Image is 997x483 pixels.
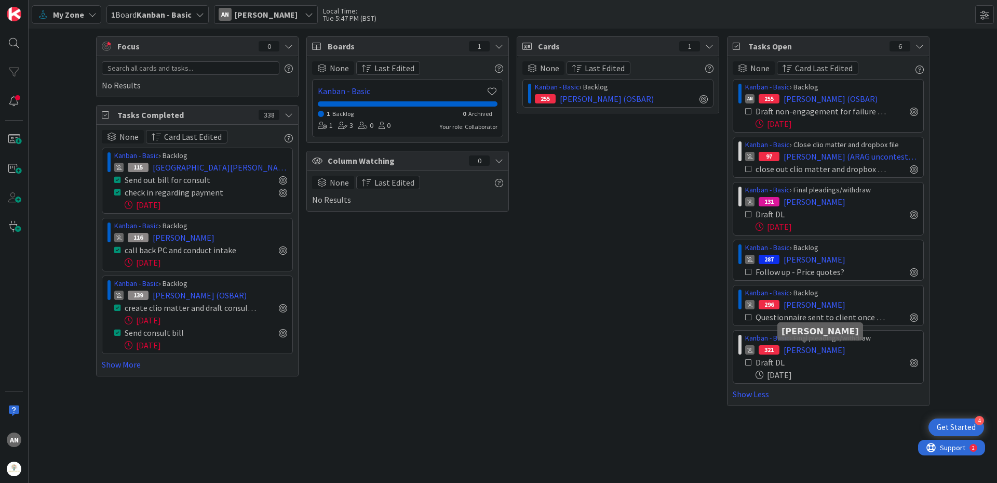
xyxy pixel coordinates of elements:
span: Backlog [332,110,354,118]
span: [PERSON_NAME] [784,344,845,356]
div: › Final pleadings/withdraw [745,333,918,344]
a: Kanban - Basic [745,333,790,343]
div: Questionnaire sent to client once engagement materials are received [756,311,887,323]
a: Kanban - Basic [535,82,580,92]
button: Last Edited [567,61,630,75]
div: 2 [54,4,57,12]
span: [PERSON_NAME] (OSBAR) [560,93,654,105]
span: Focus [117,40,250,53]
a: Kanban - Basic [114,151,159,160]
div: [DATE] [756,118,918,130]
div: Follow up - Price quotes? [756,266,873,278]
div: 1 [469,41,490,51]
div: No Results [102,61,293,92]
span: Cards [538,40,674,53]
div: Draft DL [756,208,843,220]
span: [PERSON_NAME] (ARAG uncontested divorce) [784,150,918,163]
span: Last Edited [374,62,414,74]
span: Tasks Completed [117,109,253,121]
a: Kanban - Basic [318,85,487,97]
div: › Backlog [745,288,918,298]
div: 0 [259,41,279,51]
div: Draft DL [756,356,843,369]
span: [PERSON_NAME] [784,195,845,208]
button: Card Last Edited [777,61,858,75]
img: avatar [7,462,21,476]
div: Send out bill for consult [125,174,240,186]
div: AN [219,8,232,21]
span: [PERSON_NAME] [784,298,845,311]
div: Your role: Collaborator [440,122,497,132]
span: None [750,62,770,74]
div: 6 [890,41,910,51]
input: Search all cards and tasks... [102,61,279,75]
span: 1 [327,110,330,118]
div: 321 [759,345,779,355]
span: None [540,62,559,74]
div: 131 [759,197,779,206]
div: Send consult bill [125,327,227,339]
span: [GEOGRAPHIC_DATA][PERSON_NAME][GEOGRAPHIC_DATA] [153,161,287,174]
div: 338 [259,110,279,120]
span: [PERSON_NAME] (OSBAR) [153,289,247,302]
div: › Backlog [114,220,287,231]
a: Show More [102,358,293,371]
span: Last Edited [585,62,625,74]
a: Kanban - Basic [745,140,790,149]
b: 1 [111,9,115,20]
span: [PERSON_NAME] [784,253,845,266]
div: 287 [759,255,779,264]
div: 255 [535,94,556,103]
a: Kanban - Basic [745,243,790,252]
div: › Backlog [535,82,708,93]
a: Kanban - Basic [114,221,159,230]
div: 3 [338,120,353,132]
span: Boards [328,40,464,53]
div: › Backlog [745,242,918,253]
div: close out clio matter and dropbox file and move this card to AR or DONE when arag payment received [756,163,887,175]
span: Archived [468,110,492,118]
img: Visit kanbanzone.com [7,7,21,21]
a: Show Less [733,388,924,400]
span: None [330,176,349,189]
span: Support [22,2,47,14]
div: 4 [975,416,984,425]
div: › Backlog [114,278,287,289]
div: [DATE] [125,339,287,351]
div: [DATE] [125,256,287,269]
button: Card Last Edited [146,130,227,143]
div: 255 [759,94,779,103]
a: Kanban - Basic [745,185,790,194]
div: 0 [469,155,490,166]
span: My Zone [53,8,84,21]
span: Card Last Edited [795,62,853,74]
div: 1 [679,41,700,51]
div: Local Time: [323,7,376,15]
span: 0 [463,110,466,118]
div: create clio matter and draft consultation bill for $35. [125,302,256,314]
div: 0 [379,120,390,132]
span: Column Watching [328,154,464,167]
div: Get Started [937,422,976,433]
div: call back PC and conduct intake [125,244,253,256]
div: check in regarding payment [125,186,247,199]
div: [DATE] [125,199,287,211]
span: Tasks Open [748,40,884,53]
span: [PERSON_NAME] [235,8,298,21]
div: [DATE] [125,314,287,327]
h5: [PERSON_NAME] [782,327,859,336]
a: Kanban - Basic [745,82,790,92]
div: › Close clio matter and dropbox file [745,139,918,150]
div: 116 [128,233,149,242]
div: 97 [759,152,779,161]
span: Card Last Edited [164,130,222,143]
button: Last Edited [356,61,420,75]
div: 1 [318,120,333,132]
div: Open Get Started checklist, remaining modules: 4 [928,419,984,436]
div: Tue 5:47 PM (BST) [323,15,376,22]
span: None [119,130,139,143]
div: 0 [358,120,373,132]
b: Kanban - Basic [137,9,192,20]
div: AN [7,433,21,447]
div: Draft non-engagement for failure to make payment or sign EL. [756,105,887,118]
